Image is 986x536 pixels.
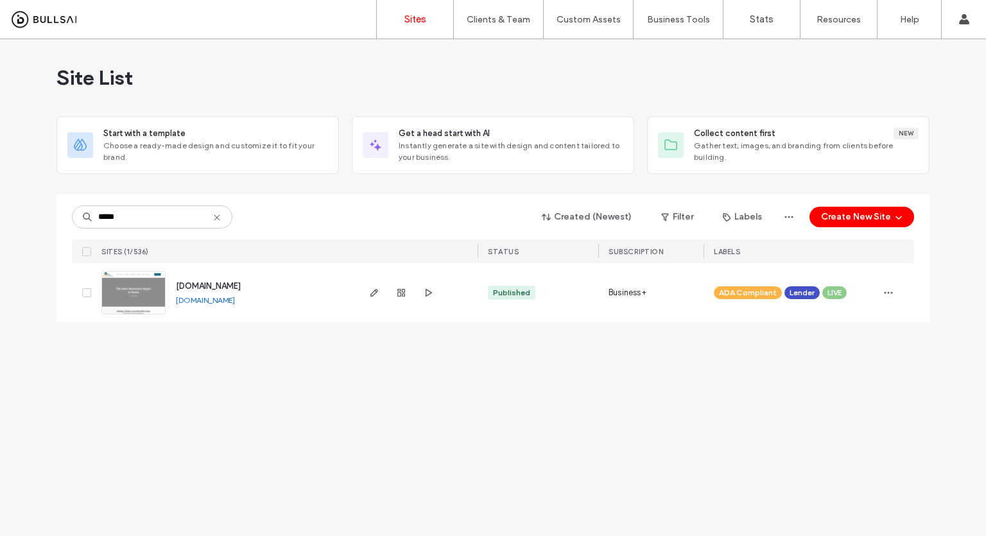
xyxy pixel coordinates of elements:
div: Get a head start with AIInstantly generate a site with design and content tailored to your business. [352,116,634,174]
span: SUBSCRIPTION [609,247,663,256]
span: Lender [790,287,815,298]
label: Resources [817,14,861,25]
div: Start with a templateChoose a ready-made design and customize it to fit your brand. [56,116,339,174]
button: Create New Site [809,207,914,227]
span: Site List [56,65,133,91]
a: [DOMAIN_NAME] [176,281,241,291]
div: New [894,128,919,139]
span: Business+ [609,286,646,299]
label: Help [900,14,919,25]
span: ADA Compliant [719,287,777,298]
span: LIVE [827,287,842,298]
span: Help [29,9,55,21]
label: Business Tools [647,14,710,25]
label: Stats [750,13,774,25]
label: Custom Assets [557,14,621,25]
span: Start with a template [103,127,186,140]
span: STATUS [488,247,519,256]
span: SITES (1/536) [101,247,149,256]
span: Instantly generate a site with design and content tailored to your business. [399,140,623,163]
div: Published [493,287,530,298]
span: LABELS [714,247,740,256]
a: [DOMAIN_NAME] [176,295,235,305]
span: Gather text, images, and branding from clients before building. [694,140,919,163]
span: Get a head start with AI [399,127,490,140]
label: Clients & Team [467,14,530,25]
button: Labels [711,207,774,227]
span: Collect content first [694,127,775,140]
div: Collect content firstNewGather text, images, and branding from clients before building. [647,116,930,174]
button: Created (Newest) [531,207,643,227]
label: Sites [404,13,426,25]
span: Choose a ready-made design and customize it to fit your brand. [103,140,328,163]
button: Filter [648,207,706,227]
